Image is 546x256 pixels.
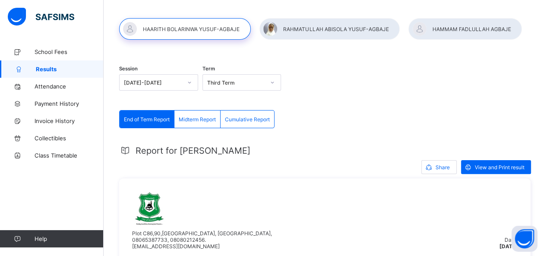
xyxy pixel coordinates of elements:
span: Report for [PERSON_NAME] [136,145,250,156]
span: Plot C86,90,[GEOGRAPHIC_DATA], [GEOGRAPHIC_DATA], 08065387733, 08080212456. [EMAIL_ADDRESS][DOMAI... [132,230,272,250]
img: ischolars.png [132,191,167,226]
img: safsims [8,8,74,26]
span: Class Timetable [35,152,104,159]
span: Term [202,66,215,72]
span: Midterm Report [179,116,216,123]
button: Open asap [511,226,537,252]
span: Share [436,164,450,171]
div: [DATE]-[DATE] [124,79,182,86]
span: Session [119,66,138,72]
span: Date: [505,237,518,243]
div: Third Term [207,79,265,86]
span: Help [35,235,103,242]
span: Invoice History [35,117,104,124]
span: School Fees [35,48,104,55]
span: [DATE] [499,243,518,250]
span: Results [36,66,104,73]
span: Cumulative Report [225,116,270,123]
span: View and Print result [475,164,524,171]
span: Collectibles [35,135,104,142]
span: End of Term Report [124,116,170,123]
span: Attendance [35,83,104,90]
span: Payment History [35,100,104,107]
